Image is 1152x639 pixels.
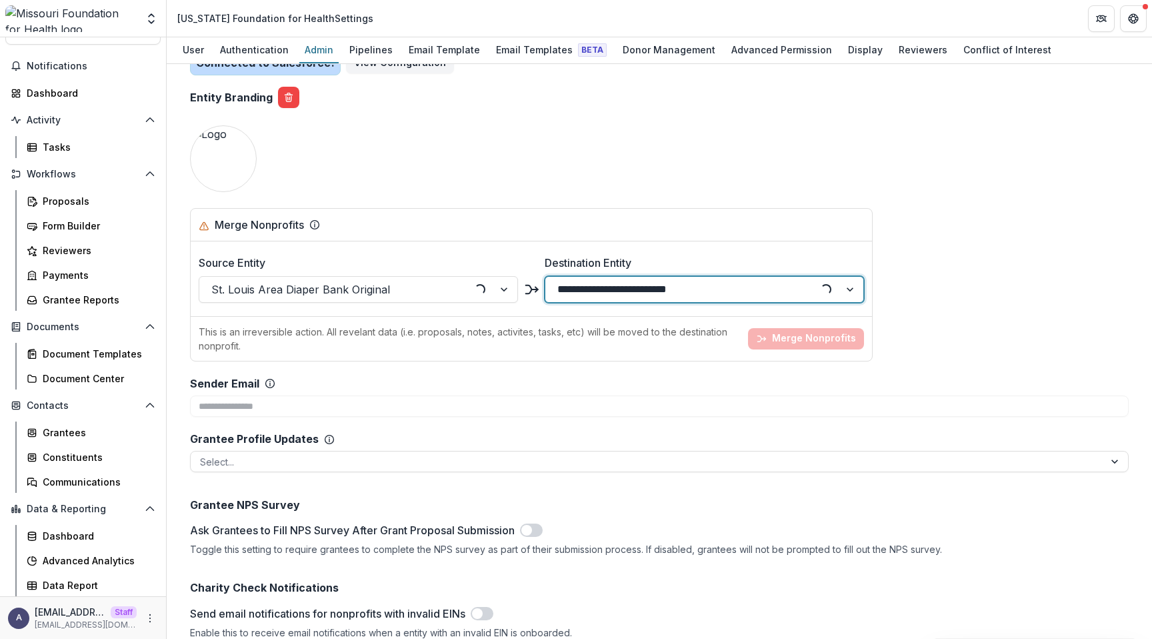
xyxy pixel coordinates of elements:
[748,328,864,350] button: Merge Nonprofits
[215,40,294,59] div: Authentication
[21,190,161,212] a: Proposals
[5,163,161,185] button: Open Workflows
[215,217,304,233] div: Merge Nonprofits
[43,475,150,489] div: Communications
[578,43,607,57] span: Beta
[278,87,299,108] button: delete-logo-file
[21,574,161,596] a: Data Report
[199,325,743,353] p: This is an irreversible action. All revelant data (i.e. proposals, notes, activites, tasks, etc) ...
[21,525,161,547] a: Dashboard
[43,268,150,282] div: Payments
[190,91,273,104] h2: Entity Branding
[43,426,150,440] div: Grantees
[43,140,150,154] div: Tasks
[958,40,1057,59] div: Conflict of Interest
[403,40,485,59] div: Email Template
[617,37,721,63] a: Donor Management
[27,322,139,333] span: Documents
[893,40,953,59] div: Reviewers
[190,627,1129,638] div: Enable this to receive email notifications when a entity with an invalid EIN is onboarded.
[190,499,1129,512] h2: Grantee NPS Survey
[27,504,139,515] span: Data & Reporting
[215,37,294,63] a: Authentication
[43,372,150,386] div: Document Center
[726,40,837,59] div: Advanced Permission
[190,544,1129,555] div: Toggle this setting to require grantees to complete the NPS survey as part of their submission pr...
[43,347,150,361] div: Document Templates
[21,422,161,444] a: Grantees
[5,5,137,32] img: Missouri Foundation for Health logo
[21,215,161,237] a: Form Builder
[172,9,379,28] nav: breadcrumb
[190,606,465,622] label: Send email notifications for nonprofits with invalid EINs
[843,37,888,63] a: Display
[545,255,856,271] label: Destination Entity
[21,264,161,286] a: Payments
[142,5,161,32] button: Open entity switcher
[27,400,139,412] span: Contacts
[142,610,158,626] button: More
[27,169,139,180] span: Workflows
[5,316,161,338] button: Open Documents
[299,40,339,59] div: Admin
[344,37,398,63] a: Pipelines
[35,605,105,619] p: [EMAIL_ADDRESS][DOMAIN_NAME]
[177,11,373,25] div: [US_STATE] Foundation for Health Settings
[617,40,721,59] div: Donor Management
[893,37,953,63] a: Reviewers
[299,37,339,63] a: Admin
[177,37,209,63] a: User
[190,378,259,390] h2: Sender Email
[843,40,888,59] div: Display
[1088,5,1115,32] button: Partners
[21,550,161,572] a: Advanced Analytics
[5,109,161,131] button: Open Activity
[5,55,161,77] button: Notifications
[43,194,150,208] div: Proposals
[111,606,137,618] p: Staff
[43,243,150,257] div: Reviewers
[43,554,150,568] div: Advanced Analytics
[1120,5,1147,32] button: Get Help
[21,136,161,158] a: Tasks
[491,37,612,63] a: Email Templates Beta
[958,37,1057,63] a: Conflict of Interest
[43,219,150,233] div: Form Builder
[5,395,161,416] button: Open Contacts
[16,614,22,622] div: adhitya@trytemelio.com
[199,255,510,271] label: Source Entity
[491,40,612,59] div: Email Templates
[27,86,150,100] div: Dashboard
[27,61,155,72] span: Notifications
[21,446,161,468] a: Constituents
[43,450,150,464] div: Constituents
[726,37,837,63] a: Advanced Permission
[190,582,1129,594] h2: Charity Check Notifications
[27,115,139,126] span: Activity
[5,498,161,520] button: Open Data & Reporting
[21,289,161,311] a: Grantee Reports
[35,619,137,631] p: [EMAIL_ADDRESS][DOMAIN_NAME]
[190,522,515,538] label: Ask Grantees to Fill NPS Survey After Grant Proposal Submission
[5,82,161,104] a: Dashboard
[21,343,161,365] a: Document Templates
[43,293,150,307] div: Grantee Reports
[344,40,398,59] div: Pipelines
[43,529,150,543] div: Dashboard
[21,368,161,390] a: Document Center
[403,37,485,63] a: Email Template
[21,471,161,493] a: Communications
[190,433,319,446] h2: Grantee Profile Updates
[21,239,161,261] a: Reviewers
[177,40,209,59] div: User
[43,578,150,592] div: Data Report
